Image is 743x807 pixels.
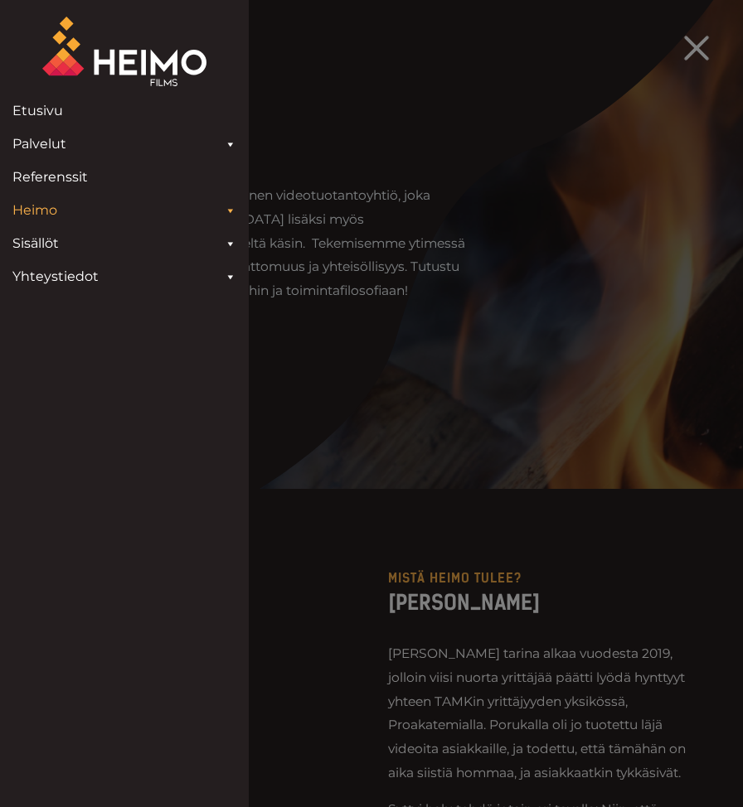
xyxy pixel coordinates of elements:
a: Yhteystiedot [4,260,245,293]
a: Heimo [4,194,245,227]
a: Referenssit [4,161,245,194]
img: Heimo Filmsin logo [42,17,206,86]
a: Etusivu [4,94,245,128]
aside: Header Widget 1 [667,31,726,65]
a: Sisällöt [4,227,245,260]
a: Palvelut [4,128,245,161]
